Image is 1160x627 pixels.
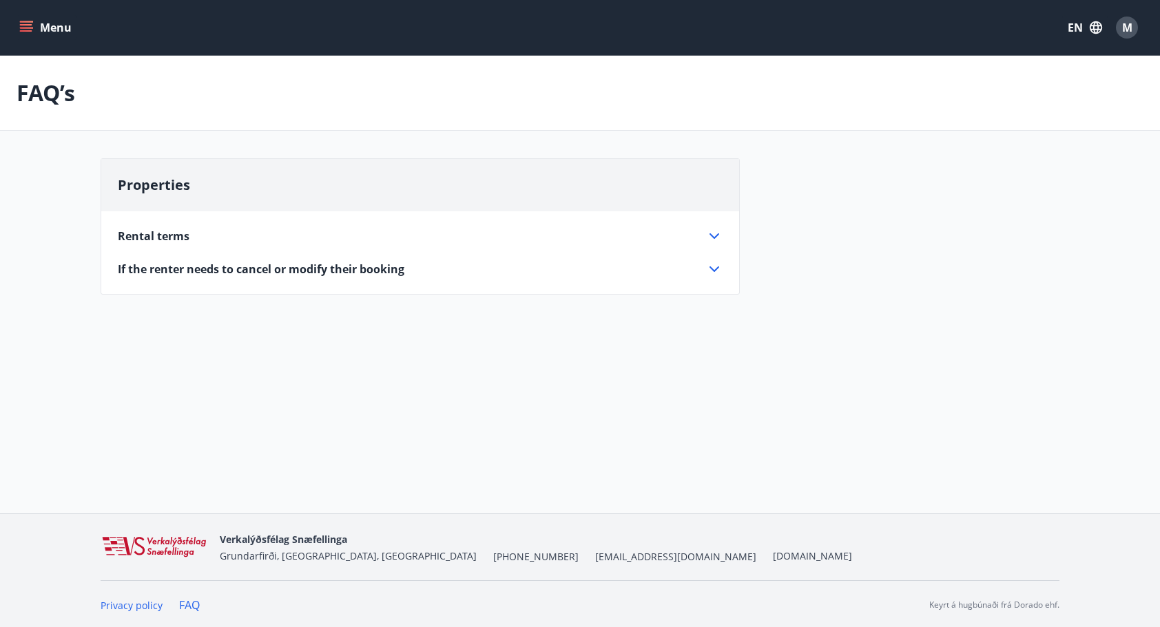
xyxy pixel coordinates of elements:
[101,599,163,612] a: Privacy policy
[118,229,189,244] span: Rental terms
[118,261,723,277] div: If the renter needs to cancel or modify their booking
[220,533,347,546] span: Verkalýðsfélag Snæfellinga
[1062,15,1108,40] button: EN
[101,535,209,559] img: WvRpJk2u6KDFA1HvFrCJUzbr97ECa5dHUCvez65j.png
[773,549,852,562] a: [DOMAIN_NAME]
[220,549,477,562] span: Grundarfirði, [GEOGRAPHIC_DATA], [GEOGRAPHIC_DATA]
[1110,11,1143,44] button: M
[595,550,756,564] span: [EMAIL_ADDRESS][DOMAIN_NAME]
[118,176,190,194] span: Properties
[179,597,200,613] a: FAQ
[118,228,723,244] div: Rental terms
[17,78,75,108] p: FAQ’s
[929,599,1059,611] p: Keyrt á hugbúnaði frá Dorado ehf.
[493,550,579,564] span: [PHONE_NUMBER]
[118,262,404,277] span: If the renter needs to cancel or modify their booking
[1122,20,1132,35] span: M
[17,15,77,40] button: menu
